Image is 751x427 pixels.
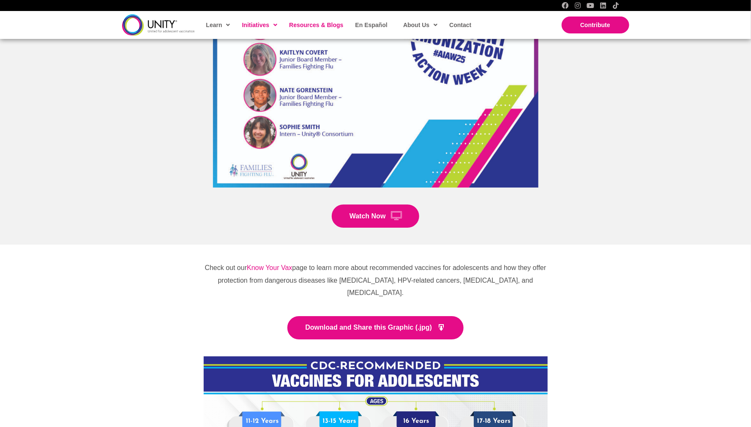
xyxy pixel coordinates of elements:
span: Download and Share this Graphic (.jpg) [305,324,432,331]
a: Resources & Blogs [285,15,347,35]
a: LinkedIn [600,2,607,9]
span: En Español [355,22,388,28]
span: Resources & Blogs [289,22,343,28]
a: Contribute [562,17,629,33]
a: Contact [445,15,475,35]
a: Facebook [562,2,569,9]
a: Instagram [575,2,582,9]
a: YouTube [587,2,594,9]
span: Contribute [580,22,610,28]
span: Initiatives [242,19,278,31]
p: Check out our page to learn more about recommended vaccines for adolescents and how they offer pr... [204,262,548,299]
span: Learn [206,19,230,31]
a: Download and Share this Graphic (.jpg) [287,316,463,339]
span: Watch Now [350,212,386,220]
a: Watch Now [332,204,419,228]
a: About Us [399,15,441,35]
a: TikTok [613,2,620,9]
span: Contact [449,22,471,28]
img: unity-logo-dark [122,14,195,35]
a: Know Your Vax [247,264,292,271]
a: En Español [351,15,391,35]
span: About Us [403,19,437,31]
